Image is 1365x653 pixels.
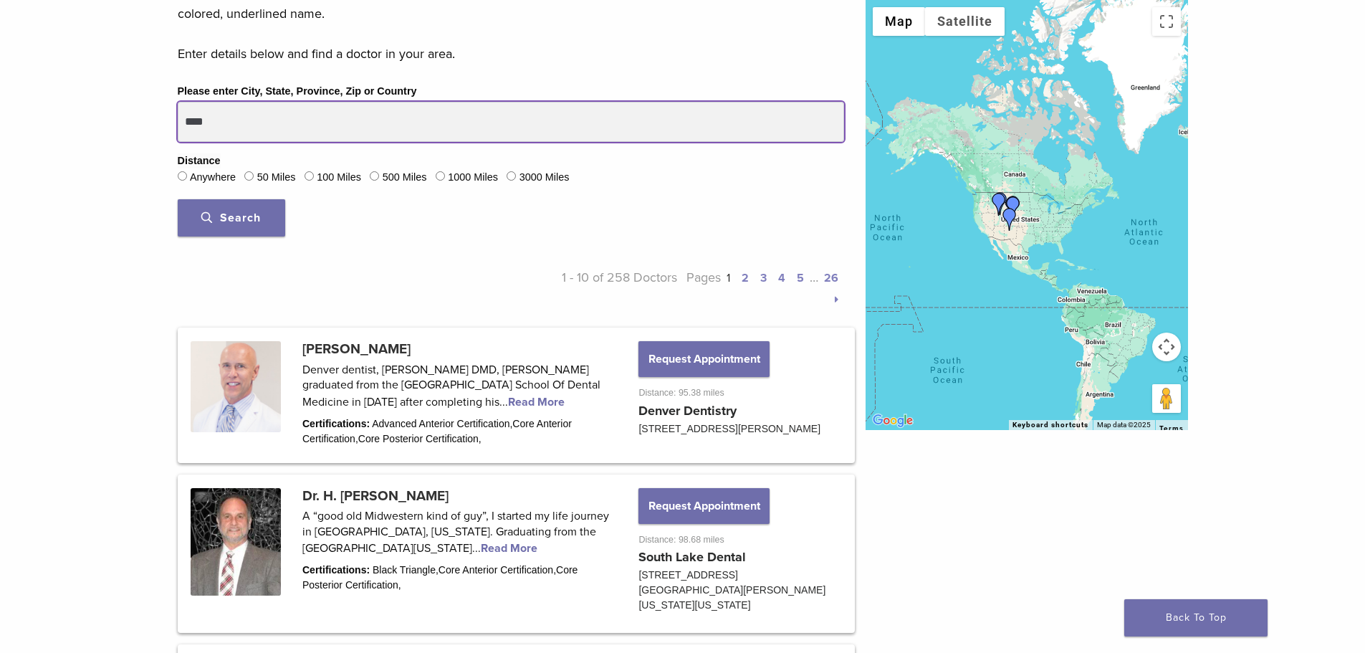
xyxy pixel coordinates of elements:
div: Dr. Nicole Furuta [1001,196,1024,219]
a: 4 [778,271,785,285]
div: Dr. Sharon Dickerson [1002,196,1025,219]
button: Keyboard shortcuts [1012,420,1088,430]
button: Request Appointment [638,341,769,377]
button: Search [178,199,285,237]
img: Google [869,411,916,430]
label: Please enter City, State, Province, Zip or Country [178,84,417,100]
label: 1000 Miles [448,170,498,186]
a: Open this area in Google Maps (opens a new window) [869,411,916,430]
label: 100 Miles [317,170,361,186]
button: Request Appointment [638,488,769,524]
button: Show satellite imagery [925,7,1005,36]
label: 500 Miles [383,170,427,186]
p: Pages [677,267,844,310]
a: Back To Top [1124,599,1268,637]
div: Dr. Jeff Poulson [1002,196,1025,219]
a: 1 [727,271,730,285]
div: Dr. Chelsea Gonzales & Jeniffer Segura EFDA [998,208,1021,231]
a: 5 [797,271,804,285]
a: 2 [742,271,749,285]
button: Toggle fullscreen view [1152,7,1181,36]
label: 3000 Miles [519,170,570,186]
button: Map camera controls [1152,333,1181,361]
div: Dr. Jonathan Morgan [989,192,1012,215]
a: 3 [760,271,767,285]
span: Search [201,211,261,225]
p: 1 - 10 of 258 Doctors [511,267,678,310]
label: Anywhere [190,170,236,186]
a: 26 [824,271,838,285]
legend: Distance [178,153,221,169]
span: Map data ©2025 [1097,421,1151,429]
a: Terms (opens in new tab) [1159,424,1184,433]
label: 50 Miles [257,170,296,186]
div: Dr. Jonathan Morgan [987,193,1010,216]
button: Show street map [873,7,925,36]
button: Drag Pegman onto the map to open Street View [1152,384,1181,413]
p: Enter details below and find a doctor in your area. [178,43,844,65]
span: … [810,270,818,285]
